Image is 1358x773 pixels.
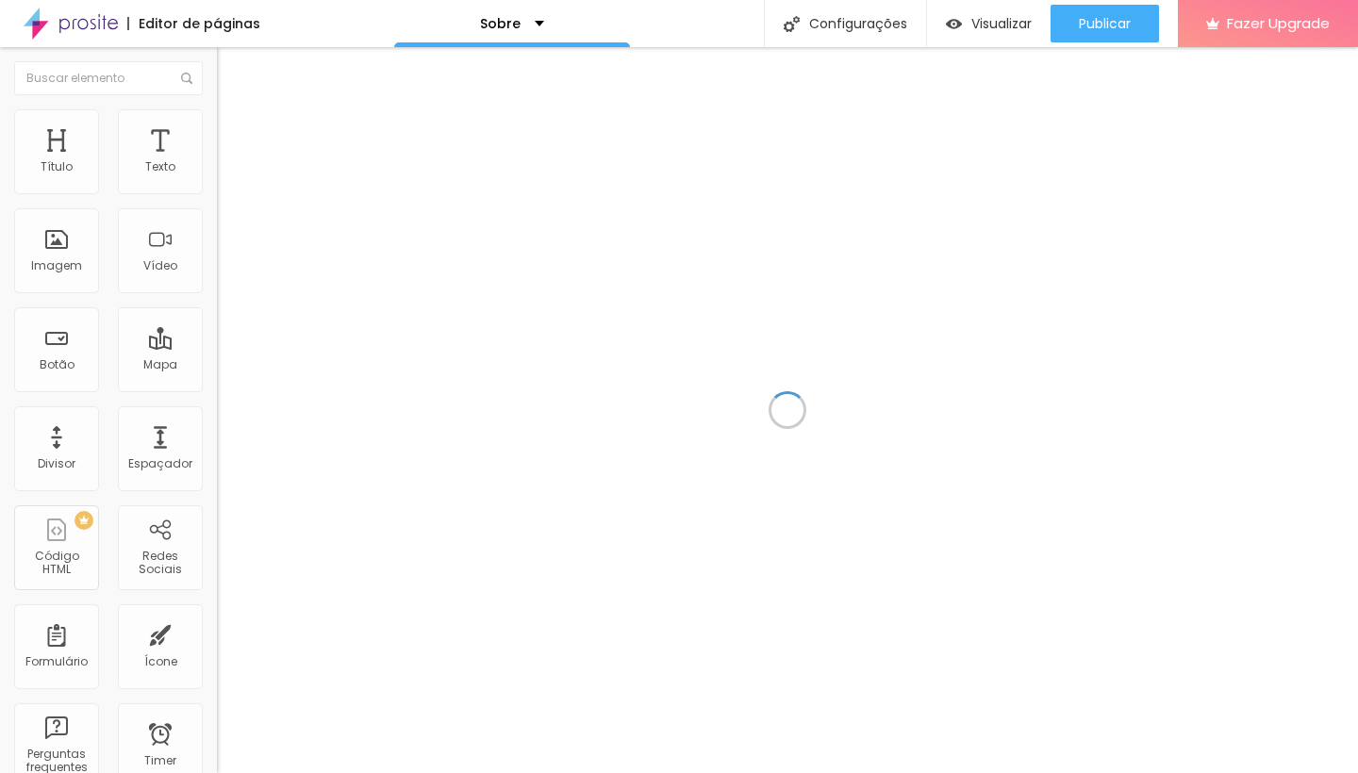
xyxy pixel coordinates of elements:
[1051,5,1159,42] button: Publicar
[144,655,177,668] div: Ícone
[480,17,521,30] p: Sobre
[784,16,800,32] img: Icone
[40,358,75,371] div: Botão
[127,17,260,30] div: Editor de páginas
[19,550,93,577] div: Código HTML
[128,457,192,470] div: Espaçador
[971,16,1032,31] span: Visualizar
[143,358,177,371] div: Mapa
[14,61,203,95] input: Buscar elemento
[143,259,177,272] div: Vídeo
[41,160,73,173] div: Título
[927,5,1051,42] button: Visualizar
[31,259,82,272] div: Imagem
[1079,16,1131,31] span: Publicar
[145,160,175,173] div: Texto
[123,550,197,577] div: Redes Sociais
[38,457,75,470] div: Divisor
[1227,15,1330,31] span: Fazer Upgrade
[181,73,192,84] img: Icone
[946,16,962,32] img: view-1.svg
[25,655,88,668] div: Formulário
[144,754,176,767] div: Timer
